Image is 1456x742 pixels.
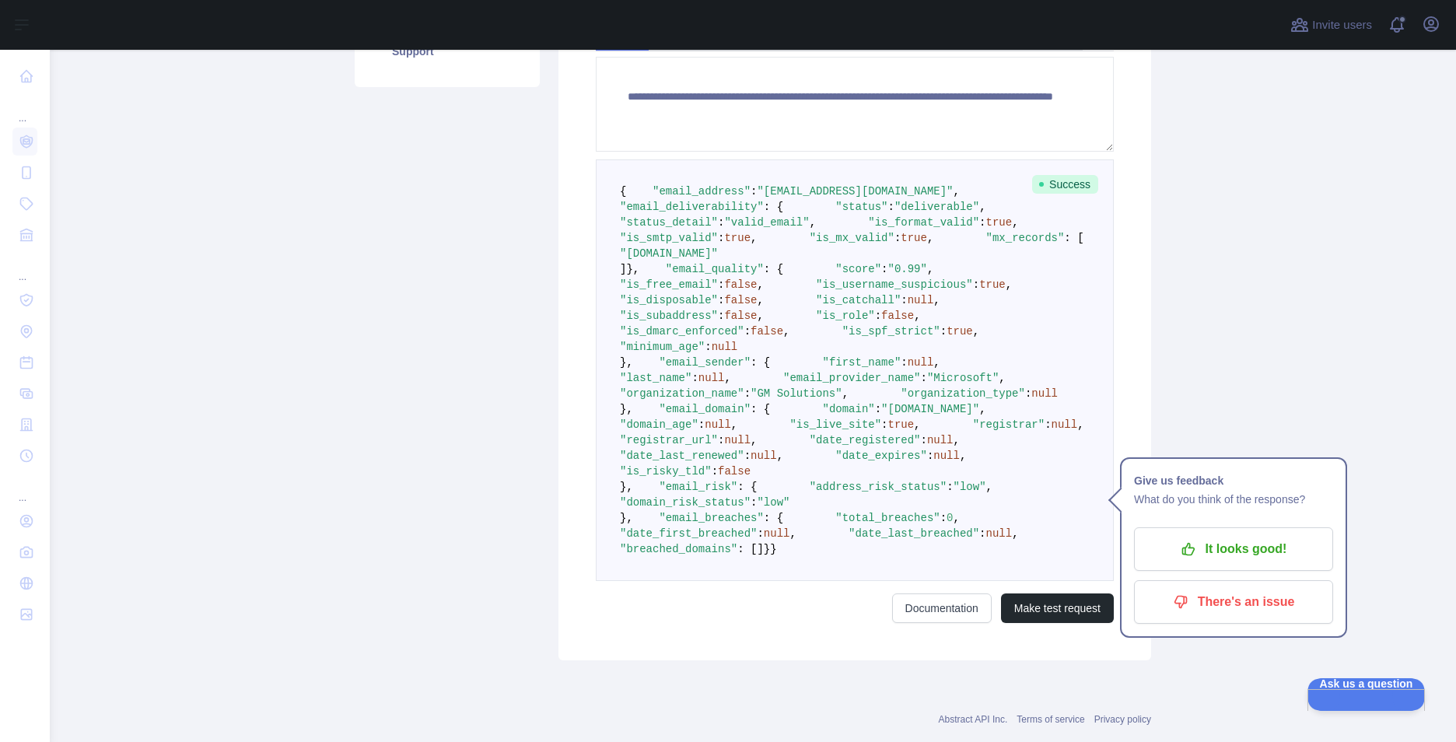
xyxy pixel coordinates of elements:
[620,481,633,493] span: },
[973,278,979,291] span: :
[620,434,718,446] span: "registrar_url"
[620,527,757,540] span: "date_first_breached"
[751,232,757,244] span: ,
[979,527,985,540] span: :
[875,403,881,415] span: :
[954,481,986,493] span: "low"
[940,512,947,524] span: :
[835,450,927,462] span: "date_expires"
[620,216,718,229] span: "status_detail"
[1045,418,1051,431] span: :
[960,450,966,462] span: ,
[986,527,1013,540] span: null
[744,325,751,338] span: :
[718,278,724,291] span: :
[705,341,711,353] span: :
[921,434,927,446] span: :
[954,185,960,198] span: ,
[835,512,940,524] span: "total_breaches"
[881,310,914,322] span: false
[1134,471,1333,490] h1: Give us feedback
[979,201,985,213] span: ,
[737,543,764,555] span: : []
[927,434,954,446] span: null
[712,465,718,478] span: :
[620,247,718,260] span: "[DOMAIN_NAME]"
[764,263,783,275] span: : {
[842,387,849,400] span: ,
[757,496,789,509] span: "low"
[757,185,953,198] span: "[EMAIL_ADDRESS][DOMAIN_NAME]"
[868,216,979,229] span: "is_format_valid"
[842,325,940,338] span: "is_spf_strict"
[1012,527,1018,540] span: ,
[757,527,763,540] span: :
[620,450,744,462] span: "date_last_renewed"
[939,714,1008,725] a: Abstract API Inc.
[1031,387,1058,400] span: null
[1094,714,1151,725] a: Privacy policy
[783,372,920,384] span: "email_provider_name"
[979,278,1006,291] span: true
[653,185,751,198] span: "email_address"
[1017,714,1084,725] a: Terms of service
[12,93,37,124] div: ...
[666,263,764,275] span: "email_quality"
[1146,589,1321,615] p: There's an issue
[659,403,751,415] span: "email_domain"
[835,263,881,275] span: "score"
[1025,387,1031,400] span: :
[892,593,992,623] a: Documentation
[986,481,992,493] span: ,
[1006,278,1012,291] span: ,
[783,325,789,338] span: ,
[691,372,698,384] span: :
[724,232,751,244] span: true
[1052,418,1078,431] span: null
[751,434,757,446] span: ,
[620,543,737,555] span: "breached_domains"
[620,465,712,478] span: "is_risky_tld"
[901,387,1025,400] span: "organization_type"
[724,434,751,446] span: null
[12,252,37,283] div: ...
[620,310,718,322] span: "is_subaddress"
[1001,593,1114,623] button: Make test request
[698,372,725,384] span: null
[620,403,633,415] span: },
[816,294,901,306] span: "is_catchall"
[620,232,718,244] span: "is_smtp_valid"
[620,185,626,198] span: {
[764,527,790,540] span: null
[620,325,744,338] span: "is_dmarc_enforced"
[718,216,724,229] span: :
[908,356,934,369] span: null
[620,372,691,384] span: "last_name"
[373,34,521,68] a: Support
[901,356,907,369] span: :
[764,512,783,524] span: : {
[718,232,724,244] span: :
[914,418,920,431] span: ,
[751,496,757,509] span: :
[620,341,705,353] span: "minimum_age"
[751,325,783,338] span: false
[914,310,920,322] span: ,
[724,372,730,384] span: ,
[770,543,776,555] span: }
[724,310,757,322] span: false
[757,310,763,322] span: ,
[731,418,737,431] span: ,
[973,325,979,338] span: ,
[947,512,953,524] span: 0
[1077,418,1083,431] span: ,
[810,481,947,493] span: "address_risk_status"
[705,418,731,431] span: null
[954,434,960,446] span: ,
[888,201,894,213] span: :
[947,325,973,338] span: true
[999,372,1005,384] span: ,
[1287,12,1375,37] button: Invite users
[620,201,764,213] span: "email_deliverability"
[659,356,751,369] span: "email_sender"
